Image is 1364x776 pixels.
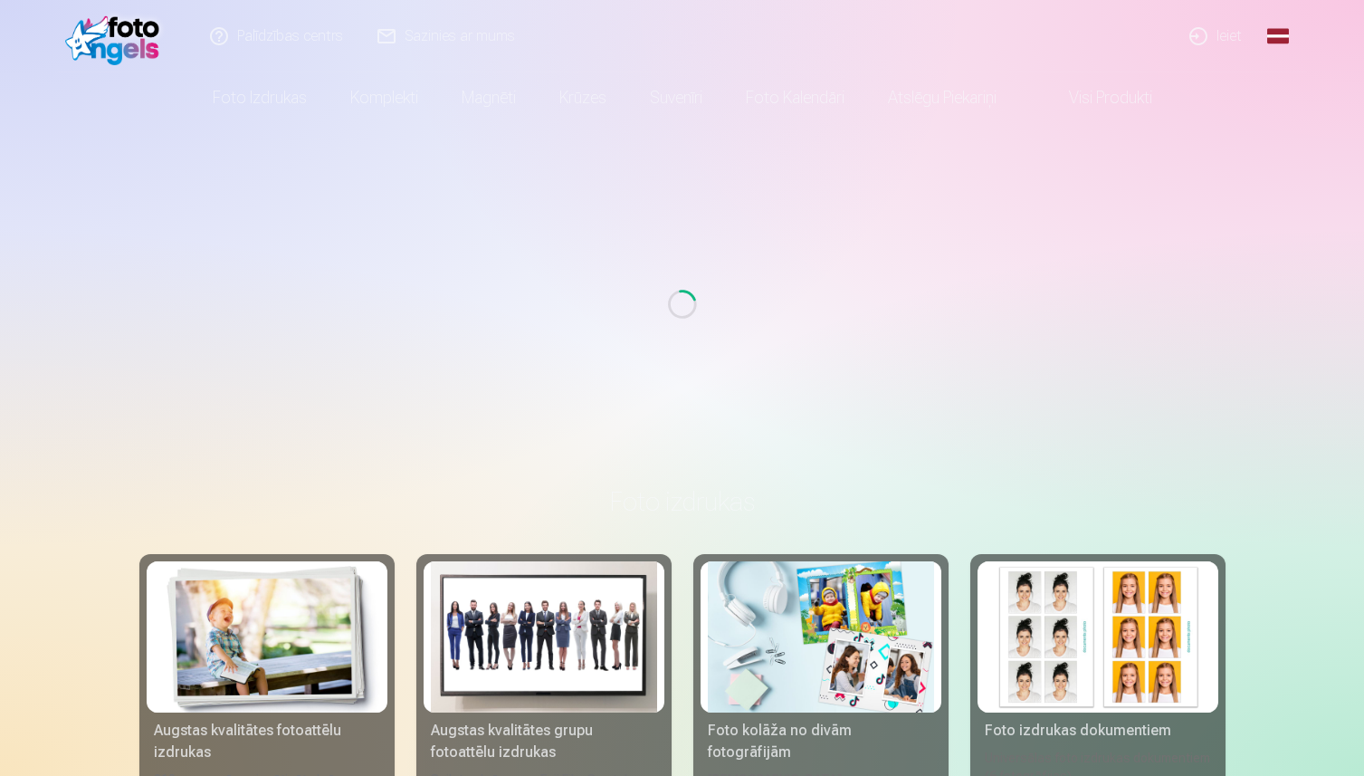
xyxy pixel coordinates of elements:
a: Magnēti [440,72,538,123]
a: Krūzes [538,72,628,123]
div: Foto izdrukas dokumentiem [978,720,1218,742]
img: Augstas kvalitātes fotoattēlu izdrukas [154,561,380,713]
img: /fa1 [65,7,169,65]
a: Foto kalendāri [724,72,866,123]
div: Foto kolāža no divām fotogrāfijām [701,720,941,763]
a: Foto izdrukas [191,72,329,123]
div: Augstas kvalitātes fotoattēlu izdrukas [147,720,387,763]
a: Suvenīri [628,72,724,123]
img: Foto kolāža no divām fotogrāfijām [708,561,934,713]
a: Atslēgu piekariņi [866,72,1018,123]
img: Foto izdrukas dokumentiem [985,561,1211,713]
div: Augstas kvalitātes grupu fotoattēlu izdrukas [424,720,664,763]
img: Augstas kvalitātes grupu fotoattēlu izdrukas [431,561,657,713]
a: Komplekti [329,72,440,123]
a: Visi produkti [1018,72,1174,123]
h3: Foto izdrukas [154,485,1211,518]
